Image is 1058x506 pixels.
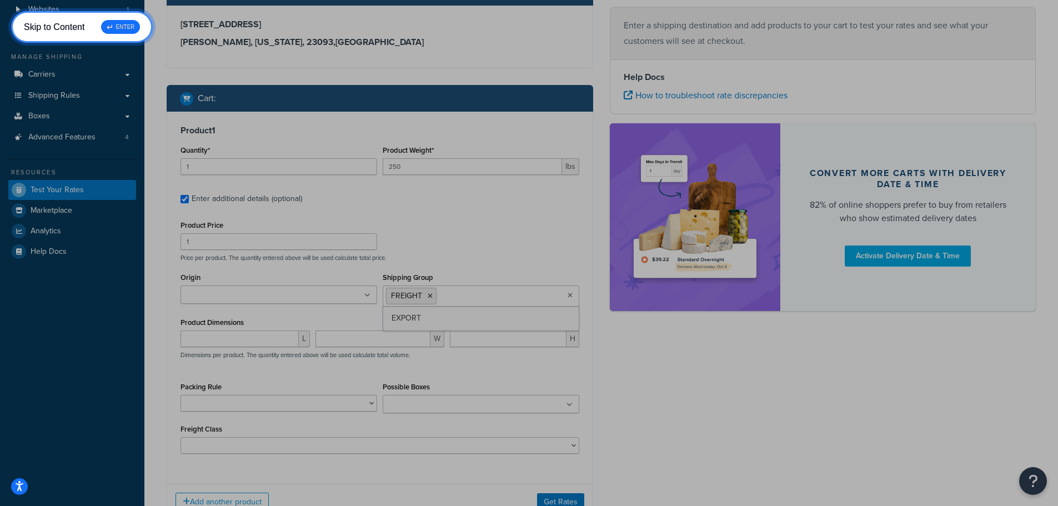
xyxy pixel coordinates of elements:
h2: Cart : [198,93,216,103]
span: Analytics [31,227,61,236]
label: Possible Boxes [383,383,430,391]
a: EXPORT [383,306,579,330]
span: Test Your Rates [31,186,84,195]
span: L [299,330,310,347]
div: Manage Shipping [8,52,136,62]
span: Shipping Rules [28,91,80,101]
div: 82% of online shoppers prefer to buy from retailers who show estimated delivery dates [807,198,1010,225]
p: Price per product. The quantity entered above will be used calculate total price. [178,254,582,262]
a: Marketplace [8,201,136,221]
div: Convert more carts with delivery date & time [807,168,1010,190]
h4: Help Docs [624,71,1022,84]
h3: Product 1 [180,125,579,136]
li: Advanced Features [8,127,136,148]
label: Quantity* [180,146,210,154]
label: Product Dimensions [180,318,244,327]
input: Enter additional details (optional) [180,195,189,203]
button: Open Resource Center [1019,467,1047,495]
p: Enter a shipping destination and add products to your cart to test your rates and see what your c... [624,18,1022,49]
a: Boxes [8,106,136,127]
span: W [430,330,444,347]
span: 4 [125,133,129,142]
label: Product Price [180,221,223,229]
a: Advanced Features4 [8,127,136,148]
a: How to troubleshoot rate discrepancies [624,89,788,102]
label: Shipping Group [383,273,433,282]
a: Analytics [8,221,136,241]
span: Help Docs [31,247,67,257]
label: Freight Class [180,425,222,433]
img: feature-image-ddt-36eae7f7280da8017bfb280eaccd9c446f90b1fe08728e4019434db127062ab4.png [626,140,764,294]
span: Marketplace [31,206,72,216]
span: 1 [127,5,129,14]
span: Boxes [28,112,50,121]
div: Enter additional details (optional) [192,191,302,207]
a: Help Docs [8,242,136,262]
h3: [PERSON_NAME], [US_STATE], 23093 , [GEOGRAPHIC_DATA] [180,37,579,48]
span: FREIGHT [391,290,422,302]
li: Origins [8,21,136,41]
div: Resources [8,168,136,177]
input: 0.00 [383,158,562,175]
a: Origins2 [8,21,136,41]
span: EXPORT [392,312,421,324]
span: lbs [562,158,579,175]
a: Shipping Rules [8,86,136,106]
a: Carriers [8,64,136,85]
label: Origin [180,273,200,282]
input: 0 [180,158,377,175]
span: Advanced Features [28,133,96,142]
a: Test Your Rates [8,180,136,200]
p: Dimensions per product. The quantity entered above will be used calculate total volume. [178,351,410,359]
span: Carriers [28,70,56,79]
label: Product Weight* [383,146,434,154]
span: Websites [28,5,59,14]
span: H [566,330,579,347]
label: Packing Rule [180,383,222,391]
h3: [STREET_ADDRESS] [180,19,579,30]
a: Activate Delivery Date & Time [845,246,971,267]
